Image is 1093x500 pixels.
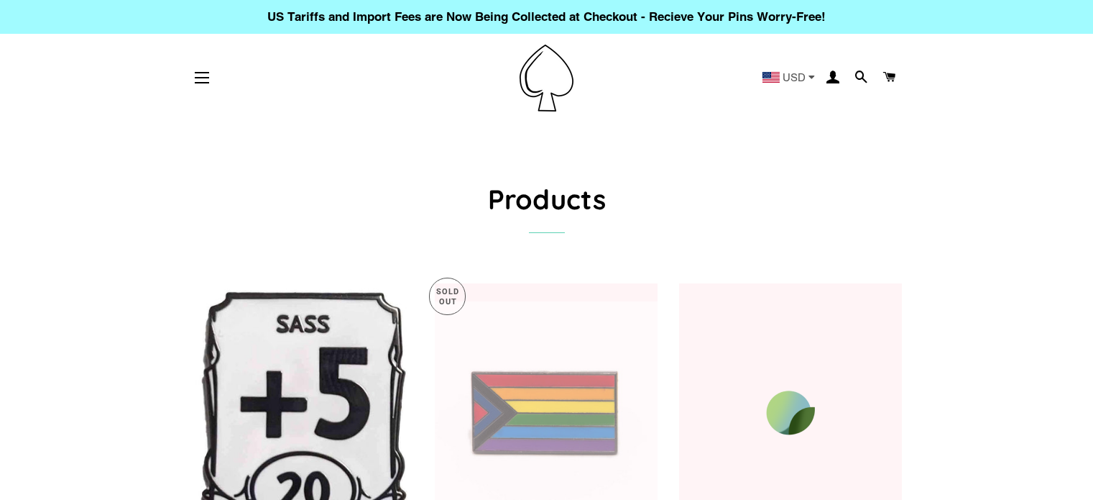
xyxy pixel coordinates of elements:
[766,391,815,435] img: Support for groundbreaking carbon removal technologies.
[430,278,465,315] p: Sold Out
[191,180,903,218] h1: Products
[783,72,806,83] span: USD
[520,45,573,112] img: Pin-Ace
